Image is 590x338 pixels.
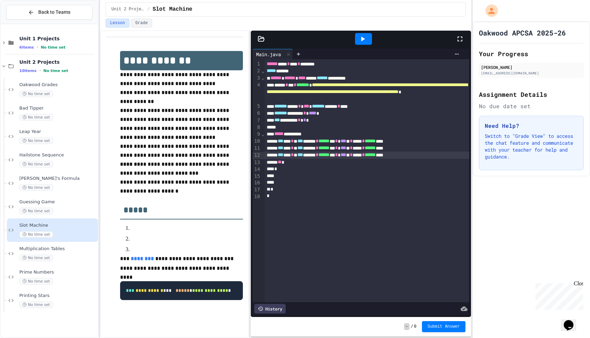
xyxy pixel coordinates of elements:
[253,124,261,131] div: 8
[253,166,261,173] div: 14
[253,103,261,110] div: 5
[253,110,261,117] div: 6
[38,9,70,16] span: Back to Teams
[41,45,66,50] span: No time set
[19,278,53,285] span: No time set
[261,131,265,137] span: Fold line
[253,145,261,152] div: 11
[253,117,261,124] div: 7
[261,75,265,81] span: Fold line
[479,28,566,38] h1: Oakwood APCSA 2025-26
[253,173,261,180] div: 15
[261,68,265,74] span: Fold line
[19,82,97,88] span: Oakwood Grades
[19,293,97,299] span: Printing Stars
[253,75,261,82] div: 3
[19,223,97,228] span: Slot Machine
[422,321,465,332] button: Submit Answer
[427,324,460,329] span: Submit Answer
[253,61,261,68] div: 1
[479,90,584,99] h2: Assignment Details
[19,176,97,182] span: [PERSON_NAME]'s Formula
[3,3,48,44] div: Chat with us now!Close
[19,246,97,252] span: Multiplication Tables
[533,280,583,310] iframe: chat widget
[147,7,150,12] span: /
[253,131,261,138] div: 9
[479,102,584,110] div: No due date set
[43,69,68,73] span: No time set
[111,7,145,12] span: Unit 2 Projects
[253,82,261,103] div: 4
[19,129,97,135] span: Leap Year
[253,180,261,186] div: 16
[19,91,53,97] span: No time set
[253,49,293,59] div: Main.java
[414,324,416,329] span: 0
[19,152,97,158] span: Hailstone Sequence
[19,269,97,275] span: Prime Numbers
[37,44,38,50] span: •
[19,69,37,73] span: 10 items
[481,71,582,76] div: [EMAIL_ADDRESS][DOMAIN_NAME]
[253,193,261,200] div: 18
[253,138,261,145] div: 10
[6,5,92,20] button: Back to Teams
[253,68,261,74] div: 2
[485,133,578,160] p: Switch to "Grade View" to access the chat feature and communicate with your teacher for help and ...
[479,49,584,59] h2: Your Progress
[131,19,152,28] button: Grade
[19,45,34,50] span: 6 items
[19,105,97,111] span: Bad Tipper
[19,255,53,261] span: No time set
[253,51,284,58] div: Main.java
[411,324,413,329] span: /
[561,310,583,331] iframe: chat widget
[19,199,97,205] span: Guessing Game
[19,184,53,191] span: No time set
[481,64,582,70] div: [PERSON_NAME]
[253,159,261,166] div: 13
[404,323,409,330] span: -
[253,152,261,159] div: 12
[19,59,97,65] span: Unit 2 Projects
[39,68,41,73] span: •
[19,35,97,42] span: Unit 1 Projects
[19,114,53,121] span: No time set
[254,304,286,314] div: History
[19,231,53,238] span: No time set
[19,161,53,167] span: No time set
[19,137,53,144] span: No time set
[253,186,261,193] div: 17
[153,5,192,13] span: Slot Machine
[478,3,500,19] div: My Account
[19,208,53,214] span: No time set
[19,301,53,308] span: No time set
[485,122,578,130] h3: Need Help?
[106,19,129,28] button: Lesson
